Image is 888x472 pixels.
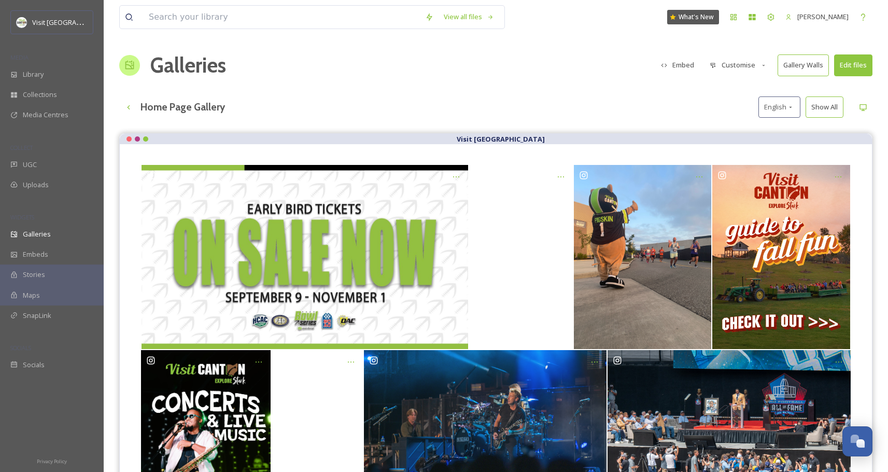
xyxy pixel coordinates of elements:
img: download.jpeg [17,17,27,27]
span: Media Centres [23,110,68,120]
span: Collections [23,90,57,100]
span: MEDIA [10,53,29,61]
span: WIDGETS [10,213,34,221]
button: Edit files [834,54,872,76]
span: Socials [23,360,45,370]
span: SOCIALS [10,344,31,352]
span: Privacy Policy [37,458,67,465]
span: Library [23,70,44,79]
span: Stories [23,270,45,280]
span: Embeds [23,249,48,259]
span: UGC [23,160,37,170]
button: Open Chat [842,426,872,456]
input: Search your library [144,6,420,29]
button: Gallery Walls [778,54,829,76]
a: View all files [439,7,499,27]
button: Customise [704,55,772,75]
h3: Home Page Gallery [140,100,225,115]
span: English [764,102,786,112]
a: [PERSON_NAME] [780,7,854,27]
span: Maps [23,290,40,300]
span: SnapLink [23,311,51,321]
a: What's New [667,10,719,24]
span: [PERSON_NAME] [797,12,849,21]
a: Privacy Policy [37,454,67,467]
strong: Visit [GEOGRAPHIC_DATA] [457,134,545,144]
span: COLLECT [10,144,33,151]
button: Embed [656,55,700,75]
button: Show All [806,96,843,118]
a: Galleries [150,50,226,81]
span: Uploads [23,180,49,190]
span: Visit [GEOGRAPHIC_DATA] [32,17,112,27]
span: Galleries [23,229,51,239]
